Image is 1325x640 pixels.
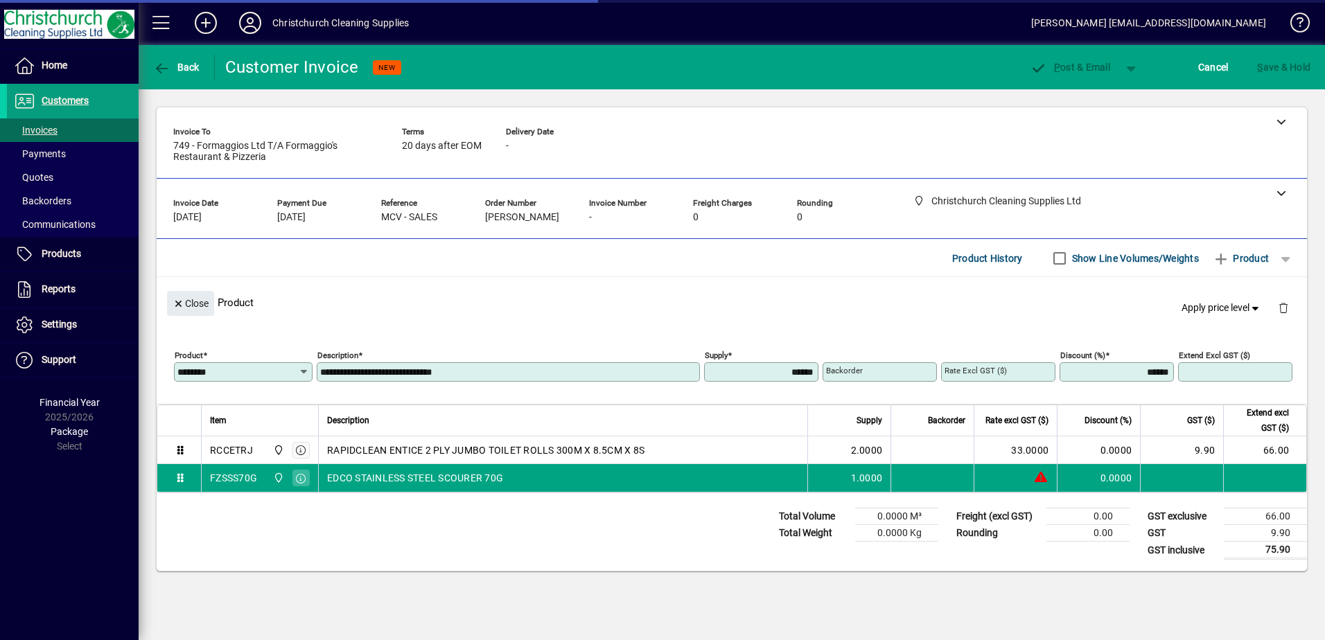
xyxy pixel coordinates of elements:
span: Home [42,60,67,71]
span: Cancel [1198,56,1229,78]
span: Product [1213,247,1269,269]
a: Backorders [7,189,139,213]
span: Close [173,292,209,315]
td: 0.00 [1046,525,1130,542]
mat-label: Product [175,350,203,360]
span: [DATE] [277,212,306,223]
span: Products [42,248,81,259]
span: MCV - SALES [381,212,437,223]
a: Products [7,237,139,272]
td: 9.90 [1224,525,1307,542]
span: 0 [797,212,802,223]
span: ost & Email [1030,62,1110,73]
span: 20 days after EOM [402,141,482,152]
span: [PERSON_NAME] [485,212,559,223]
span: P [1054,62,1060,73]
a: Communications [7,213,139,236]
button: Product [1206,246,1276,271]
span: Christchurch Cleaning Supplies Ltd [270,470,286,486]
button: Apply price level [1176,296,1267,321]
span: Financial Year [40,397,100,408]
td: 0.0000 M³ [855,508,938,525]
a: Payments [7,142,139,166]
span: Backorders [14,195,71,206]
a: Knowledge Base [1280,3,1308,48]
span: GST ($) [1187,413,1215,428]
td: 66.00 [1224,508,1307,525]
mat-label: Backorder [826,366,863,375]
button: Product History [947,246,1028,271]
td: 0.0000 Kg [855,525,938,542]
td: Total Weight [772,525,855,542]
mat-label: Extend excl GST ($) [1179,350,1250,360]
a: Settings [7,308,139,342]
td: 66.00 [1223,436,1306,464]
mat-label: Discount (%) [1060,350,1105,360]
td: 0.00 [1046,508,1130,525]
td: GST inclusive [1141,542,1224,559]
span: ave & Hold [1257,56,1310,78]
div: 33.0000 [983,443,1048,457]
span: Item [210,413,227,428]
td: 75.90 [1224,542,1307,559]
span: 749 - Formaggios Ltd T/A Formaggio's Restaurant & Pizzeria [173,141,381,163]
span: - [506,141,509,152]
a: Reports [7,272,139,307]
span: Payments [14,148,66,159]
td: Rounding [949,525,1046,542]
span: Reports [42,283,76,294]
span: NEW [378,63,396,72]
a: Quotes [7,166,139,189]
a: Invoices [7,118,139,142]
span: Customers [42,95,89,106]
span: Christchurch Cleaning Supplies Ltd [270,443,286,458]
span: Package [51,426,88,437]
span: Rate excl GST ($) [985,413,1048,428]
mat-label: Description [317,350,358,360]
app-page-header-button: Delete [1267,301,1300,314]
mat-label: Supply [705,350,728,360]
span: Description [327,413,369,428]
div: Christchurch Cleaning Supplies [272,12,409,34]
button: Add [184,10,228,35]
button: Save & Hold [1254,55,1314,80]
span: S [1257,62,1263,73]
div: [PERSON_NAME] [EMAIL_ADDRESS][DOMAIN_NAME] [1031,12,1266,34]
span: 2.0000 [851,443,883,457]
td: 0.0000 [1057,464,1140,492]
a: Home [7,48,139,83]
button: Post & Email [1023,55,1117,80]
td: 9.90 [1140,436,1223,464]
button: Delete [1267,291,1300,324]
span: Settings [42,319,77,330]
button: Profile [228,10,272,35]
button: Close [167,291,214,316]
button: Cancel [1195,55,1232,80]
div: Customer Invoice [225,56,359,78]
span: EDCO STAINLESS STEEL SCOURER 70G [327,471,503,485]
div: RCCETRJ [210,443,253,457]
span: [DATE] [173,212,202,223]
div: Product [157,277,1307,328]
mat-label: Rate excl GST ($) [945,366,1007,375]
span: Apply price level [1182,301,1262,315]
span: RAPIDCLEAN ENTICE 2 PLY JUMBO TOILET ROLLS 300M X 8.5CM X 8S [327,443,644,457]
div: FZSSS70G [210,471,257,485]
span: 0 [693,212,699,223]
span: Supply [857,413,882,428]
span: Product History [952,247,1023,269]
span: 1.0000 [851,471,883,485]
app-page-header-button: Back [139,55,215,80]
span: Discount (%) [1085,413,1132,428]
span: Invoices [14,125,58,136]
button: Back [150,55,203,80]
span: Back [153,62,200,73]
label: Show Line Volumes/Weights [1069,251,1199,265]
td: 0.0000 [1057,436,1140,464]
span: Communications [14,219,96,230]
span: Quotes [14,172,53,183]
span: - [589,212,592,223]
td: Freight (excl GST) [949,508,1046,525]
a: Support [7,343,139,377]
span: Backorder [928,413,965,428]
